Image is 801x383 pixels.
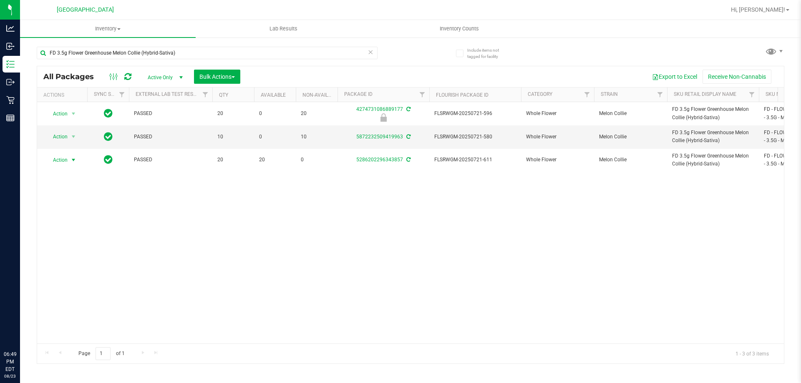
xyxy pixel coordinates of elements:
span: Inventory [20,25,196,33]
iframe: Resource center [8,316,33,341]
a: Filter [115,88,129,102]
input: 1 [96,347,111,360]
a: 5286202296343857 [356,157,403,163]
p: 06:49 PM EDT [4,350,16,373]
span: 20 [217,156,249,164]
inline-svg: Inventory [6,60,15,68]
span: Hi, [PERSON_NAME]! [731,6,785,13]
span: FLSRWGM-20250721-611 [434,156,516,164]
span: Page of 1 [71,347,131,360]
a: Flourish Package ID [436,92,489,98]
span: Melon Collie [599,133,662,141]
span: PASSED [134,156,207,164]
inline-svg: Inbound [6,42,15,50]
span: FLSRWGM-20250721-596 [434,110,516,118]
inline-svg: Reports [6,114,15,122]
span: 0 [259,110,291,118]
span: select [68,131,79,143]
span: Sync from Compliance System [405,157,411,163]
span: Melon Collie [599,156,662,164]
a: SKU Name [766,91,791,97]
a: 5872232509419963 [356,134,403,140]
a: Filter [416,88,429,102]
a: Inventory [20,20,196,38]
span: select [68,154,79,166]
span: Action [45,131,68,143]
inline-svg: Analytics [6,24,15,33]
span: 10 [301,133,332,141]
a: Filter [199,88,212,102]
a: Package ID [344,91,373,97]
a: Filter [580,88,594,102]
span: Sync from Compliance System [405,134,411,140]
span: In Sync [104,154,113,165]
span: Include items not tagged for facility [467,47,509,60]
span: In Sync [104,131,113,143]
a: Qty [219,92,228,98]
a: Inventory Counts [371,20,547,38]
span: 20 [259,156,291,164]
span: FD 3.5g Flower Greenhouse Melon Collie (Hybrid-Sativa) [672,152,754,168]
a: External Lab Test Result [136,91,201,97]
div: Newly Received [336,113,431,122]
inline-svg: Outbound [6,78,15,86]
a: Category [528,91,552,97]
a: Filter [745,88,759,102]
button: Export to Excel [647,70,703,84]
span: 10 [217,133,249,141]
a: Sku Retail Display Name [674,91,736,97]
span: Clear [368,47,373,58]
span: FD 3.5g Flower Greenhouse Melon Collie (Hybrid-Sativa) [672,105,754,121]
span: [GEOGRAPHIC_DATA] [57,6,114,13]
span: Inventory Counts [428,25,490,33]
a: Strain [601,91,618,97]
a: Lab Results [196,20,371,38]
a: 4274731086889177 [356,106,403,112]
span: PASSED [134,133,207,141]
span: 0 [301,156,332,164]
span: Action [45,154,68,166]
span: 20 [301,110,332,118]
span: select [68,108,79,120]
span: Whole Flower [526,133,589,141]
button: Receive Non-Cannabis [703,70,771,84]
a: Available [261,92,286,98]
button: Bulk Actions [194,70,240,84]
a: Sync Status [94,91,126,97]
span: Action [45,108,68,120]
span: 20 [217,110,249,118]
a: Filter [653,88,667,102]
inline-svg: Retail [6,96,15,104]
span: Lab Results [258,25,309,33]
span: 0 [259,133,291,141]
a: Non-Available [302,92,340,98]
span: FLSRWGM-20250721-580 [434,133,516,141]
span: 1 - 3 of 3 items [729,347,776,360]
div: Actions [43,92,84,98]
span: Whole Flower [526,156,589,164]
span: Melon Collie [599,110,662,118]
span: In Sync [104,108,113,119]
span: Sync from Compliance System [405,106,411,112]
span: FD 3.5g Flower Greenhouse Melon Collie (Hybrid-Sativa) [672,129,754,145]
input: Search Package ID, Item Name, SKU, Lot or Part Number... [37,47,378,59]
p: 08/23 [4,373,16,379]
span: All Packages [43,72,102,81]
span: Whole Flower [526,110,589,118]
span: PASSED [134,110,207,118]
span: Bulk Actions [199,73,235,80]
